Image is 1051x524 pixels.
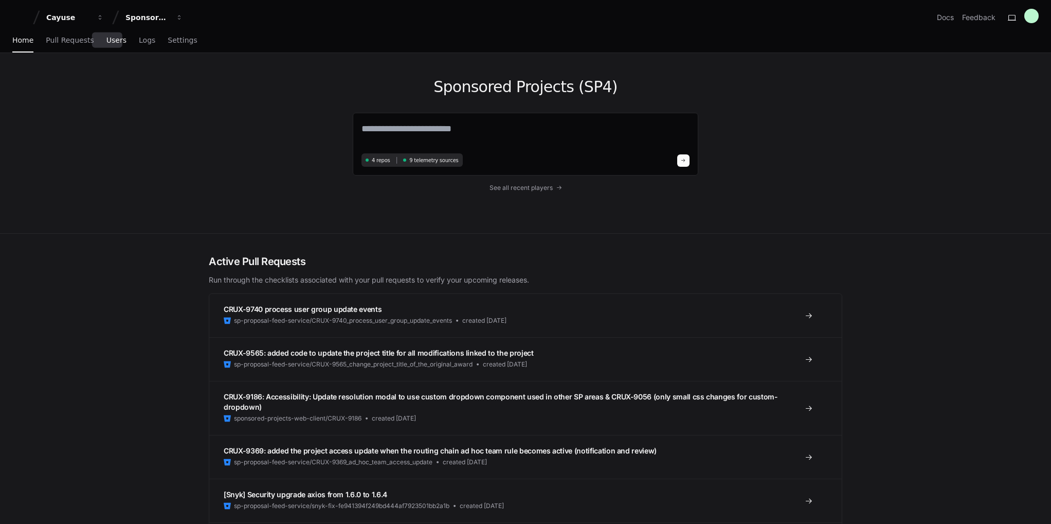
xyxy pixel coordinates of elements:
a: Home [12,29,33,53]
a: Pull Requests [46,29,94,53]
span: See all recent players [490,184,553,192]
span: [Snyk] Security upgrade axios from 1.6.0 to 1.6.4 [224,490,387,499]
a: CRUX-9565: added code to update the project title for all modifications linked to the projectsp-p... [209,337,842,381]
span: sp-proposal-feed-service/CRUX-9565_change_project_title_of_the_original_award [234,360,473,369]
span: CRUX-9740 process user group update events [224,305,382,313]
a: See all recent players [353,184,698,192]
a: CRUX-9186: Accessibility: Update resolution modal to use custom dropdown component used in other ... [209,381,842,435]
span: created [DATE] [483,360,527,369]
span: Settings [168,37,197,43]
span: sp-proposal-feed-service/CRUX-9369_ad_hoc_team_access_update [234,458,432,466]
button: Sponsored Projects (SP4) [121,8,187,27]
span: created [DATE] [462,317,506,325]
span: sponsored-projects-web-client/CRUX-9186 [234,414,361,423]
span: Home [12,37,33,43]
a: Settings [168,29,197,53]
span: CRUX-9369: added the project access update when the routing chain ad hoc team rule becomes active... [224,446,657,455]
p: Run through the checklists associated with your pull requests to verify your upcoming releases. [209,275,842,285]
a: Docs [937,12,954,23]
button: Feedback [962,12,995,23]
div: Sponsored Projects (SP4) [125,12,170,23]
a: CRUX-9740 process user group update eventssp-proposal-feed-service/CRUX-9740_process_user_group_u... [209,294,842,337]
span: 9 telemetry sources [409,156,458,164]
a: Logs [139,29,155,53]
div: Cayuse [46,12,90,23]
span: Logs [139,37,155,43]
span: 4 repos [372,156,390,164]
span: sp-proposal-feed-service/CRUX-9740_process_user_group_update_events [234,317,452,325]
span: created [DATE] [372,414,416,423]
a: CRUX-9369: added the project access update when the routing chain ad hoc team rule becomes active... [209,435,842,479]
span: Pull Requests [46,37,94,43]
span: CRUX-9186: Accessibility: Update resolution modal to use custom dropdown component used in other ... [224,392,777,411]
span: created [DATE] [443,458,487,466]
h1: Sponsored Projects (SP4) [353,78,698,96]
h2: Active Pull Requests [209,254,842,269]
span: CRUX-9565: added code to update the project title for all modifications linked to the project [224,348,533,357]
a: [Snyk] Security upgrade axios from 1.6.0 to 1.6.4sp-proposal-feed-service/snyk-fix-fe941394f249bd... [209,479,842,522]
span: Users [106,37,126,43]
span: sp-proposal-feed-service/snyk-fix-fe941394f249bd444af7923501bb2a1b [234,502,449,510]
button: Cayuse [42,8,108,27]
span: created [DATE] [460,502,504,510]
a: Users [106,29,126,53]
